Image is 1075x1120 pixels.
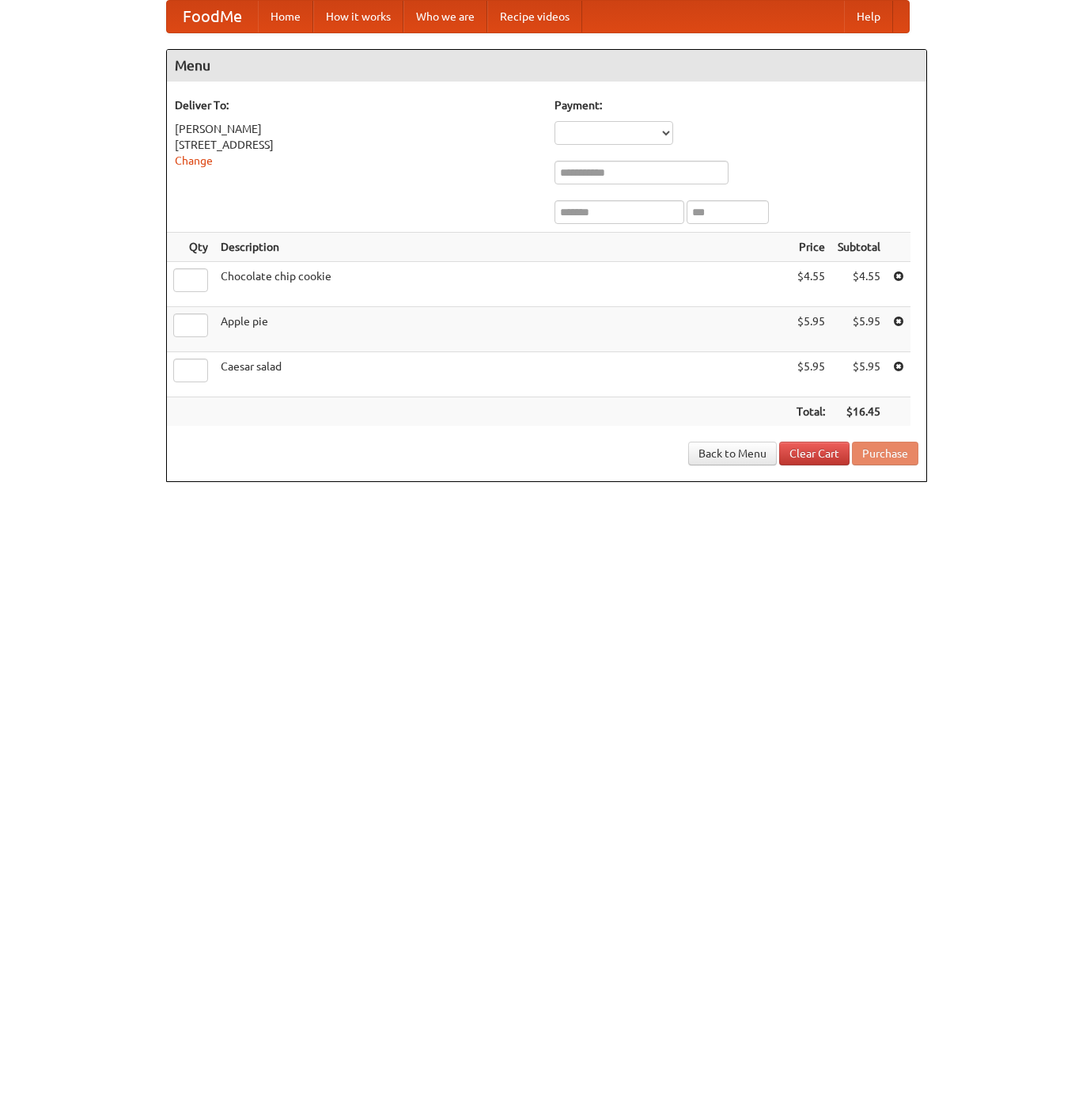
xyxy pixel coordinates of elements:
[175,154,213,167] a: Change
[790,397,831,427] th: Total:
[403,1,487,32] a: Who we are
[214,307,790,352] td: Apple pie
[167,233,214,262] th: Qty
[214,262,790,307] td: Chocolate chip cookie
[175,121,539,137] div: [PERSON_NAME]
[258,1,313,32] a: Home
[831,352,887,397] td: $5.95
[852,442,918,465] button: Purchase
[175,97,539,113] h5: Deliver To:
[779,442,850,465] a: Clear Cart
[175,137,539,153] div: [STREET_ADDRESS]
[790,352,831,397] td: $5.95
[831,233,887,262] th: Subtotal
[555,97,918,113] h5: Payment:
[831,307,887,352] td: $5.95
[167,50,926,82] h4: Menu
[844,1,893,32] a: Help
[214,233,790,262] th: Description
[313,1,403,32] a: How it works
[688,442,777,465] a: Back to Menu
[790,262,831,307] td: $4.55
[790,307,831,352] td: $5.95
[790,233,831,262] th: Price
[831,397,887,427] th: $16.45
[214,352,790,397] td: Caesar salad
[167,1,258,32] a: FoodMe
[831,262,887,307] td: $4.55
[487,1,582,32] a: Recipe videos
